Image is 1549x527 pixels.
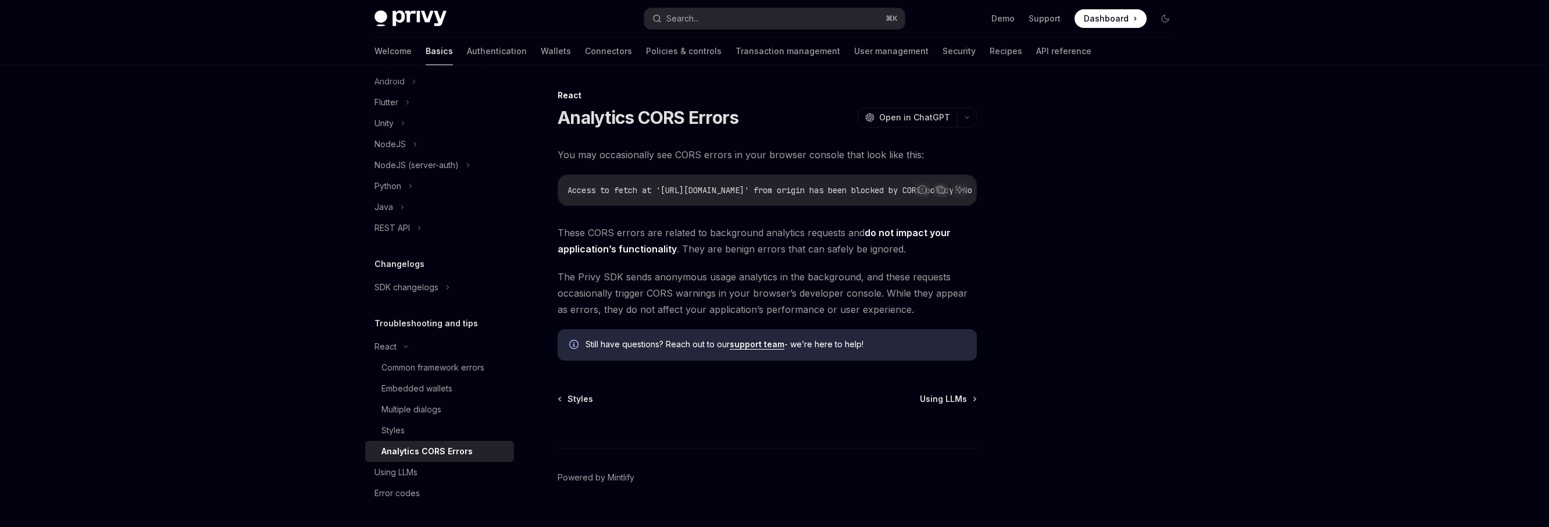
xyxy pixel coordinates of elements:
[541,37,571,65] a: Wallets
[569,340,581,351] svg: Info
[586,339,965,350] span: Still have questions? Reach out to our - we’re here to help!
[879,112,950,123] span: Open in ChatGPT
[374,486,420,500] div: Error codes
[374,340,397,354] div: React
[858,108,957,127] button: Open in ChatGPT
[381,361,484,375] div: Common framework errors
[374,280,438,294] div: SDK changelogs
[467,37,527,65] a: Authentication
[558,225,977,257] span: These CORS errors are related to background analytics requests and . They are benign errors that ...
[426,37,453,65] a: Basics
[1075,9,1147,28] a: Dashboard
[952,182,967,197] button: Ask AI
[365,92,514,113] button: Flutter
[365,155,514,176] button: NodeJS (server-auth)
[736,37,840,65] a: Transaction management
[933,182,948,197] button: Copy the contents from the code block
[991,13,1015,24] a: Demo
[558,269,977,318] span: The Privy SDK sends anonymous usage analytics in the background, and these requests occasionally ...
[886,14,898,23] span: ⌘ K
[915,182,930,197] button: Report incorrect code
[365,462,514,483] a: Using LLMs
[381,444,473,458] div: Analytics CORS Errors
[854,37,929,65] a: User management
[990,37,1022,65] a: Recipes
[365,197,514,218] button: Java
[381,382,452,396] div: Embedded wallets
[374,179,401,193] div: Python
[374,200,393,214] div: Java
[365,113,514,134] button: Unity
[374,95,398,109] div: Flutter
[568,185,1321,195] span: Access to fetch at '[URL][DOMAIN_NAME]' from origin has been blocked by CORS policy: No 'Access-C...
[365,134,514,155] button: NodeJS
[374,316,478,330] h5: Troubleshooting and tips
[381,403,441,416] div: Multiple dialogs
[1084,13,1129,24] span: Dashboard
[920,393,967,405] span: Using LLMs
[374,257,424,271] h5: Changelogs
[1036,37,1091,65] a: API reference
[558,107,738,128] h1: Analytics CORS Errors
[365,176,514,197] button: Python
[365,357,514,378] a: Common framework errors
[568,393,593,405] span: Styles
[644,8,905,29] button: Search...⌘K
[558,147,977,163] span: You may occasionally see CORS errors in your browser console that look like this:
[943,37,976,65] a: Security
[365,483,514,504] a: Error codes
[365,441,514,462] a: Analytics CORS Errors
[374,37,412,65] a: Welcome
[374,137,406,151] div: NodeJS
[365,399,514,420] a: Multiple dialogs
[585,37,632,65] a: Connectors
[559,393,593,405] a: Styles
[558,472,634,483] a: Powered by Mintlify
[381,423,405,437] div: Styles
[666,12,699,26] div: Search...
[374,221,410,235] div: REST API
[646,37,722,65] a: Policies & controls
[558,90,977,101] div: React
[365,420,514,441] a: Styles
[365,336,514,357] button: React
[365,378,514,399] a: Embedded wallets
[365,218,514,238] button: REST API
[365,277,514,298] button: SDK changelogs
[920,393,976,405] a: Using LLMs
[1029,13,1061,24] a: Support
[374,465,417,479] div: Using LLMs
[1156,9,1175,28] button: Toggle dark mode
[374,10,447,27] img: dark logo
[374,116,394,130] div: Unity
[730,339,784,350] a: support team
[374,158,459,172] div: NodeJS (server-auth)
